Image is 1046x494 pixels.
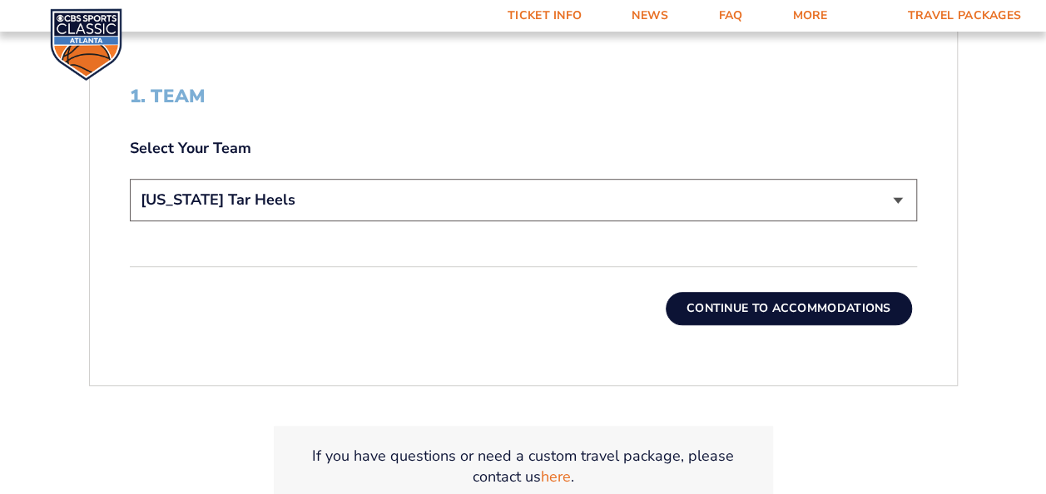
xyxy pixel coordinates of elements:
a: here [541,467,571,487]
p: If you have questions or need a custom travel package, please contact us . [294,446,753,487]
h2: 1. Team [130,86,917,107]
button: Continue To Accommodations [666,292,912,325]
label: Select Your Team [130,138,917,159]
img: CBS Sports Classic [50,8,122,81]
